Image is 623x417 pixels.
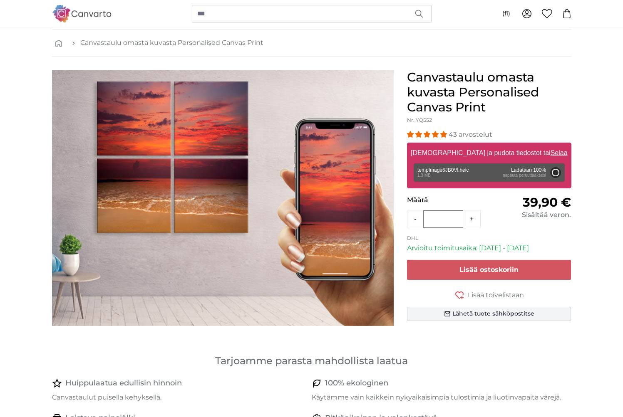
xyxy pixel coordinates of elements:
[550,149,567,156] u: Selaa
[312,392,565,402] p: Käytämme vain kaikkein nykyaikaisimpia tulostimia ja liuotinvapaita värejä.
[52,5,112,22] img: Canvarto
[407,70,571,115] h1: Canvastaulu omasta kuvasta Personalised Canvas Print
[489,210,571,220] div: Sisältää veron.
[407,243,571,253] p: Arvioitu toimitusaika: [DATE] - [DATE]
[407,117,432,123] span: Nr. YQ552
[407,290,571,300] button: Lisää toivelistaan
[80,38,263,48] a: Canvastaulu omasta kuvasta Personalised Canvas Print
[407,235,571,242] p: DHL
[52,70,394,326] img: personalised-canvas-print
[52,392,305,402] p: Canvastaulut puisella kehyksellä.
[407,260,571,280] button: Lisää ostoskoriin
[325,378,388,389] h4: 100% ekologinen
[407,145,571,161] label: [DEMOGRAPHIC_DATA] ja pudota tiedostot tai
[459,266,519,274] span: Lisää ostoskoriin
[65,378,182,389] h4: Huippulaatua edullisin hinnoin
[468,290,524,300] span: Lisää toivelistaan
[407,131,449,138] span: 4.98 stars
[523,195,571,210] span: 39,90 €
[407,211,423,227] button: -
[496,6,517,21] button: (fi)
[52,30,571,57] nav: breadcrumbs
[449,131,492,138] span: 43 arvostelut
[52,354,571,368] h3: Tarjoamme parasta mahdollista laatua
[463,211,480,227] button: +
[407,307,571,321] button: Lähetä tuote sähköpostitse
[52,70,394,326] div: 1 of 1
[407,195,489,205] p: Määrä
